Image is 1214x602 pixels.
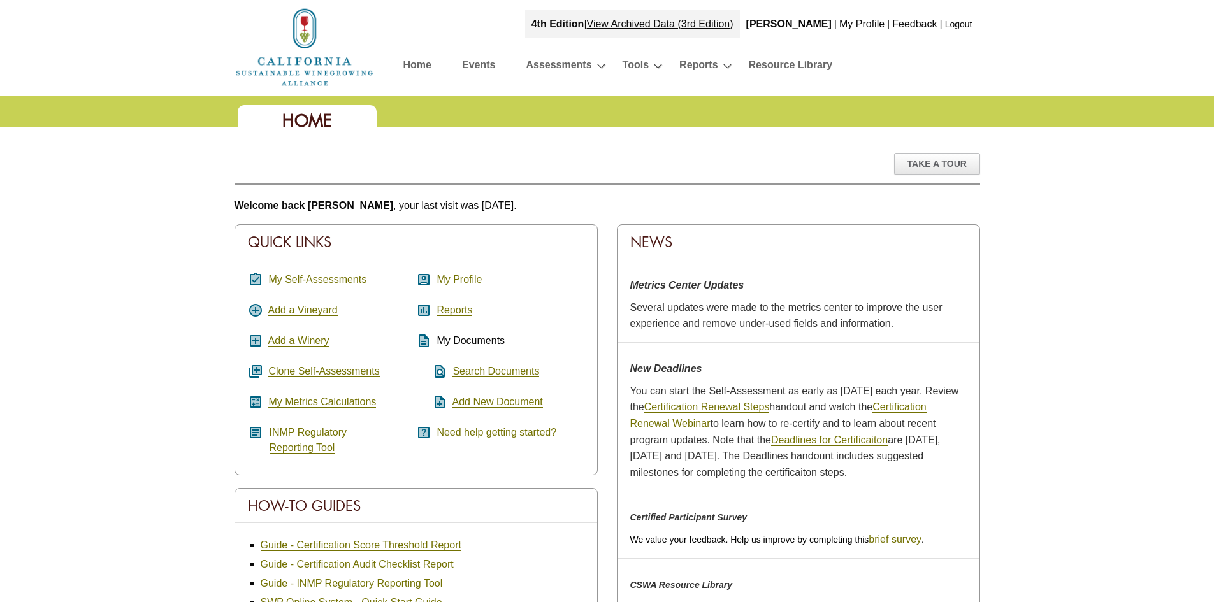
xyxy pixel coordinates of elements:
b: [PERSON_NAME] [746,18,832,29]
strong: New Deadlines [630,363,702,374]
a: Search Documents [452,366,539,377]
span: My Documents [437,335,505,346]
div: How-To Guides [235,489,597,523]
div: | [939,10,944,38]
a: Reports [437,305,472,316]
a: View Archived Data (3rd Edition) [587,18,733,29]
a: Certification Renewal Steps [644,401,770,413]
span: Home [282,110,332,132]
i: article [248,425,263,440]
strong: 4th Edition [531,18,584,29]
div: Quick Links [235,225,597,259]
a: Home [403,56,431,78]
i: assessment [416,303,431,318]
a: Feedback [892,18,937,29]
a: Certification Renewal Webinar [630,401,927,429]
div: News [618,225,979,259]
em: Certified Participant Survey [630,512,748,522]
i: add_box [248,333,263,348]
i: add_circle [248,303,263,318]
a: Guide - Certification Score Threshold Report [261,540,461,551]
strong: Metrics Center Updates [630,280,744,290]
a: Home [235,41,375,52]
i: queue [248,364,263,379]
a: Add a Winery [268,335,329,347]
i: note_add [416,394,447,410]
a: Guide - Certification Audit Checklist Report [261,559,454,570]
img: logo_cswa2x.png [235,6,375,88]
i: description [416,333,431,348]
a: Deadlines for Certificaiton [771,434,888,446]
a: Add a Vineyard [268,305,338,316]
a: brief survey [869,534,921,545]
a: My Metrics Calculations [268,396,376,408]
a: Add New Document [452,396,543,408]
a: Assessments [526,56,591,78]
span: Several updates were made to the metrics center to improve the user experience and remove under-u... [630,302,943,329]
div: Take A Tour [894,153,980,175]
i: account_box [416,272,431,287]
a: Clone Self-Assessments [268,366,379,377]
i: calculate [248,394,263,410]
a: INMP RegulatoryReporting Tool [270,427,347,454]
i: help_center [416,425,431,440]
div: | [833,10,838,38]
b: Welcome back [PERSON_NAME] [235,200,394,211]
a: Tools [623,56,649,78]
i: assignment_turned_in [248,272,263,287]
em: CSWA Resource Library [630,580,733,590]
a: Events [462,56,495,78]
span: We value your feedback. Help us improve by completing this . [630,534,924,545]
a: Logout [945,19,972,29]
p: , your last visit was [DATE]. [235,197,980,214]
div: | [525,10,740,38]
a: Guide - INMP Regulatory Reporting Tool [261,578,443,589]
i: find_in_page [416,364,447,379]
a: My Profile [437,274,482,285]
a: Need help getting started? [437,427,556,438]
p: You can start the Self-Assessment as early as [DATE] each year. Review the handout and watch the ... [630,383,967,481]
a: My Profile [839,18,885,29]
div: | [886,10,891,38]
a: Resource Library [749,56,833,78]
a: Reports [679,56,718,78]
a: My Self-Assessments [268,274,366,285]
